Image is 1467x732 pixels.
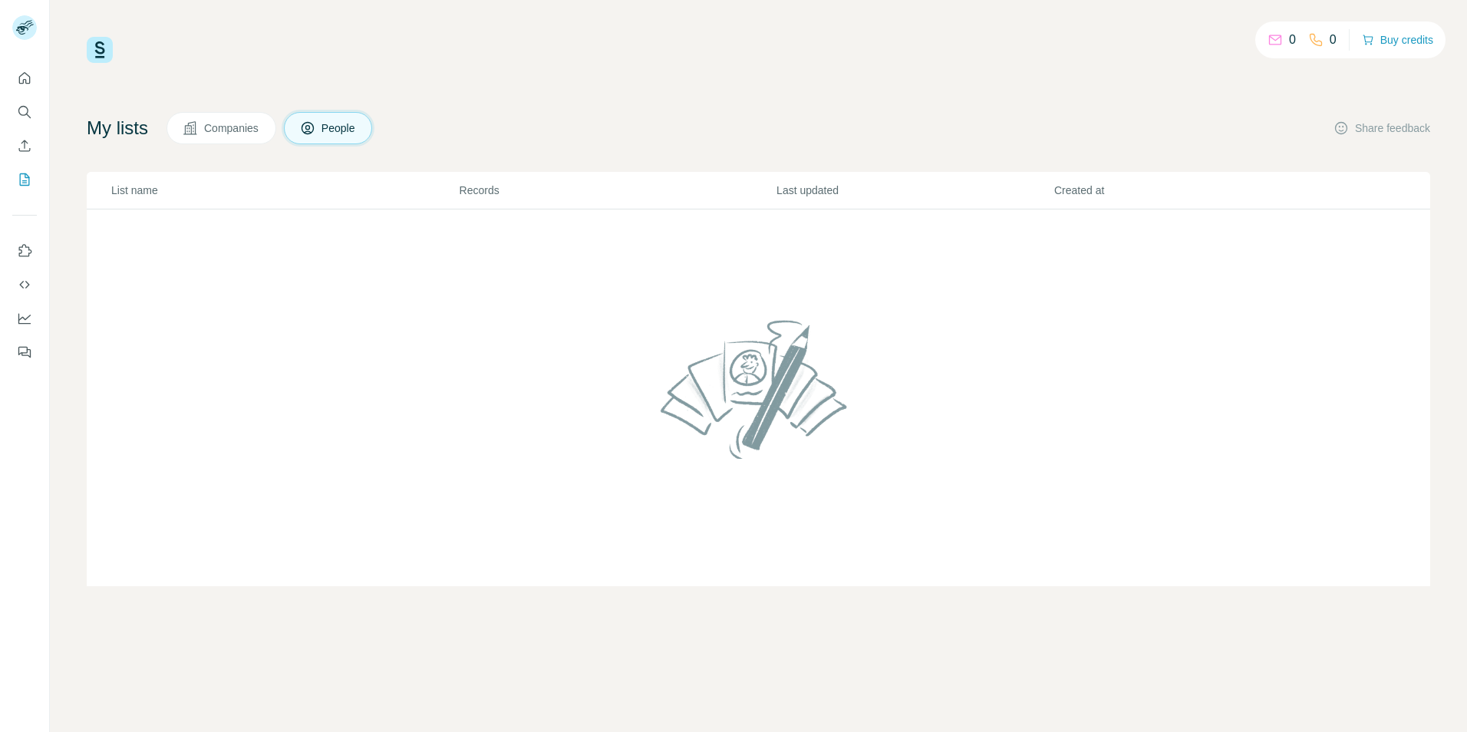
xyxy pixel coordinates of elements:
[12,132,37,160] button: Enrich CSV
[460,183,776,198] p: Records
[1054,183,1330,198] p: Created at
[321,120,357,136] span: People
[12,64,37,92] button: Quick start
[87,116,148,140] h4: My lists
[776,183,1053,198] p: Last updated
[12,237,37,265] button: Use Surfe on LinkedIn
[12,338,37,366] button: Feedback
[1289,31,1296,49] p: 0
[111,183,458,198] p: List name
[654,307,863,471] img: No lists found
[12,98,37,126] button: Search
[12,271,37,298] button: Use Surfe API
[12,305,37,332] button: Dashboard
[1330,31,1337,49] p: 0
[1333,120,1430,136] button: Share feedback
[1362,29,1433,51] button: Buy credits
[12,166,37,193] button: My lists
[204,120,260,136] span: Companies
[87,37,113,63] img: Surfe Logo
